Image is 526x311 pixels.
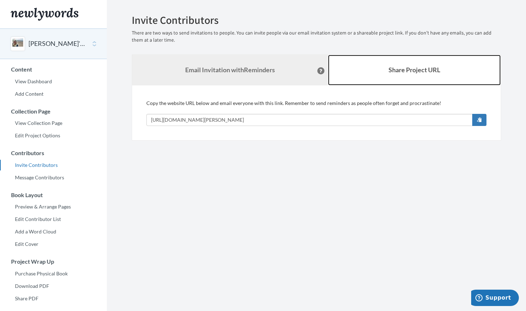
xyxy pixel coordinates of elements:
[132,14,501,26] h2: Invite Contributors
[0,150,107,156] h3: Contributors
[11,8,78,21] img: Newlywords logo
[0,108,107,115] h3: Collection Page
[0,192,107,198] h3: Book Layout
[471,290,519,307] iframe: Opens a widget where you can chat to one of our agents
[389,66,440,74] b: Share Project URL
[132,30,501,44] p: There are two ways to send invitations to people. You can invite people via our email invitation ...
[0,66,107,73] h3: Content
[0,258,107,265] h3: Project Wrap Up
[185,66,275,74] strong: Email Invitation with Reminders
[28,39,86,48] button: [PERSON_NAME]'s Retirement Celebration
[146,100,486,126] div: Copy the website URL below and email everyone with this link. Remember to send reminders as peopl...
